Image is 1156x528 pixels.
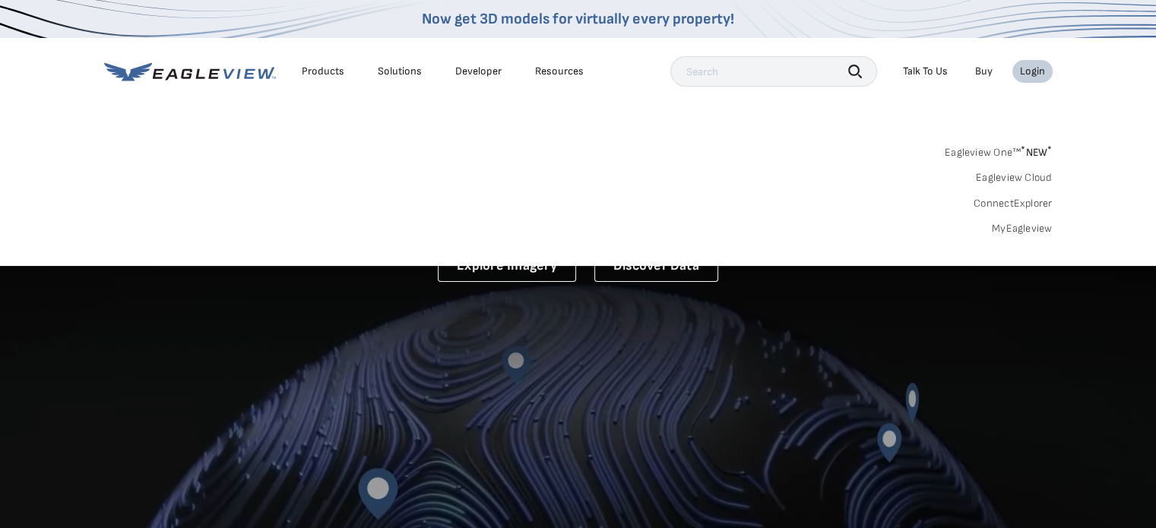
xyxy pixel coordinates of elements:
[1020,65,1045,78] div: Login
[378,65,422,78] div: Solutions
[974,197,1053,210] a: ConnectExplorer
[1021,146,1052,159] span: NEW
[594,251,718,282] a: Discover Data
[945,141,1053,159] a: Eagleview One™*NEW*
[903,65,948,78] div: Talk To Us
[535,65,584,78] div: Resources
[438,251,576,282] a: Explore Imagery
[992,222,1053,236] a: MyEagleview
[670,56,877,87] input: Search
[422,10,734,28] a: Now get 3D models for virtually every property!
[302,65,344,78] div: Products
[975,65,993,78] a: Buy
[976,171,1053,185] a: Eagleview Cloud
[455,65,502,78] a: Developer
